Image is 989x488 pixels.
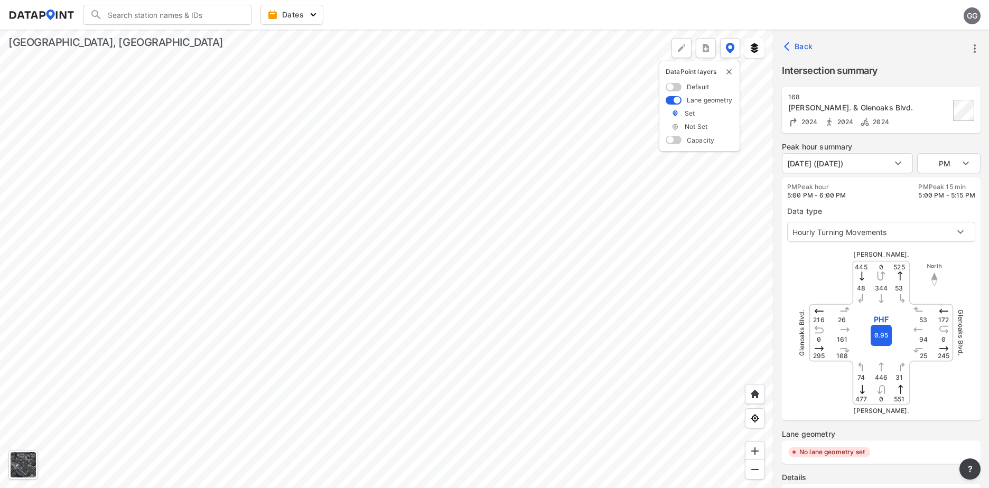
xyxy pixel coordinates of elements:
[750,464,760,475] img: MAAAAAElFTkSuQmCC
[787,222,975,242] div: Hourly Turning Movements
[750,413,760,424] img: zeq5HYn9AnE9l6UmnFLPAAAAAElFTkSuQmCC
[745,384,765,404] div: Home
[8,10,74,20] img: dataPointLogo.9353c09d.svg
[671,109,679,118] img: map_pin_int.54838e6b.svg
[687,82,709,91] label: Default
[835,118,854,126] span: 2024
[720,38,740,58] button: DataPoint layers
[824,117,835,127] img: Pedestrian count
[269,10,316,20] span: Dates
[102,6,245,23] input: Search
[671,38,692,58] div: Polygon tool
[701,43,711,53] img: xqJnZQTG2JQi0x5lvmkeSNbbgIiQD62bqHG8IfrOzanD0FsRdYrij6fAAAAAElFTkSuQmCC
[666,68,733,76] p: DataPoint layers
[782,38,817,55] button: Back
[676,43,687,53] img: +Dz8AAAAASUVORK5CYII=
[788,117,799,127] img: Turning count
[8,450,38,480] div: Toggle basemap
[966,40,984,58] button: more
[687,96,732,105] label: Lane geometry
[782,63,981,78] label: Intersection summary
[787,191,846,199] span: 5:00 PM - 6:00 PM
[260,5,323,25] button: Dates
[787,183,846,191] label: PM Peak hour
[745,459,765,480] div: Zoom out
[725,68,733,76] button: delete
[696,38,716,58] button: more
[918,191,975,199] span: 5:00 PM - 5:15 PM
[782,142,981,152] label: Peak hour summary
[745,408,765,428] div: View my location
[957,309,965,355] span: Glenoaks Blvd.
[671,123,679,132] img: not_set.07d1b9ed.svg
[964,7,981,24] div: GG
[725,68,733,76] img: close-external-leyer.3061a1c7.svg
[788,102,950,113] div: Verdugo Rd. & Glenoaks Blvd.
[966,463,974,475] span: ?
[8,35,223,50] div: [GEOGRAPHIC_DATA], [GEOGRAPHIC_DATA]
[959,458,981,480] button: more
[749,43,760,53] img: layers.ee07997e.svg
[786,41,813,52] span: Back
[685,122,707,131] label: Not Set
[782,429,981,439] label: Lane geometry
[750,389,760,399] img: +XpAUvaXAN7GudzAAAAAElFTkSuQmCC
[917,153,981,173] div: PM
[267,10,278,20] img: calendar-gold.39a51dde.svg
[787,206,975,217] label: Data type
[744,38,764,58] button: External layers
[750,446,760,456] img: ZvzfEJKXnyWIrJytrsY285QMwk63cM6Drc+sIAAAAASUVORK5CYII=
[799,118,818,126] span: 2024
[782,472,981,483] label: Details
[687,136,714,145] label: Capacity
[798,309,806,355] span: Glenoaks Blvd.
[918,183,975,191] label: PM Peak 15 min
[745,441,765,461] div: Zoom in
[685,109,695,118] label: Set
[725,43,735,53] img: data-point-layers.37681fc9.svg
[788,93,950,101] div: 168
[799,448,865,456] label: No lane geometry set
[860,117,870,127] img: Bicycle count
[308,10,319,20] img: 5YPKRKmlfpI5mqlR8AD95paCi+0kK1fRFDJSaMmawlwaeJcJwk9O2fotCW5ve9gAAAAASUVORK5CYII=
[782,153,913,173] div: [DATE] ([DATE])
[870,118,889,126] span: 2024
[853,250,909,258] span: [PERSON_NAME].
